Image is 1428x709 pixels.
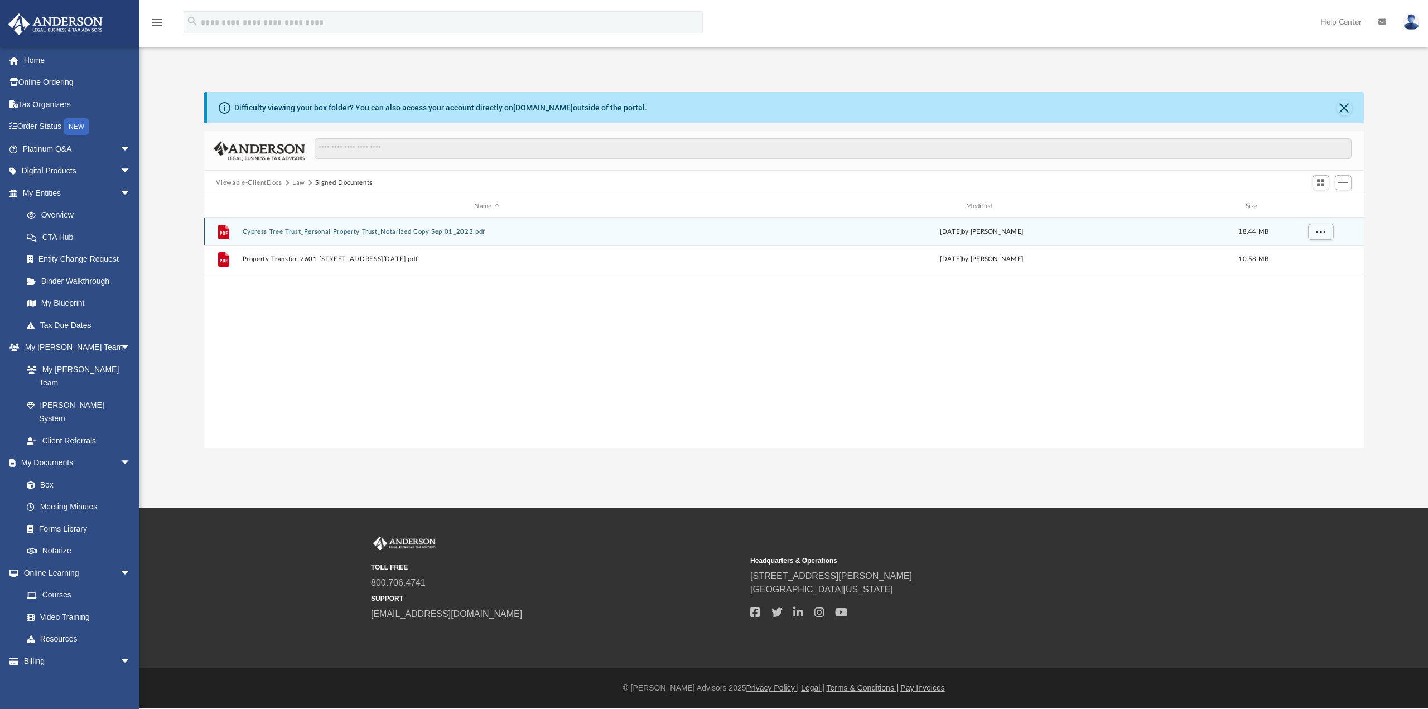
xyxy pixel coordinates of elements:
[120,562,142,585] span: arrow_drop_down
[120,650,142,673] span: arrow_drop_down
[8,49,148,71] a: Home
[120,336,142,359] span: arrow_drop_down
[8,138,148,160] a: Platinum Q&Aarrow_drop_down
[8,115,148,138] a: Order StatusNEW
[1281,201,1359,211] div: id
[8,650,148,672] a: Billingarrow_drop_down
[16,628,142,650] a: Resources
[1337,100,1352,115] button: Close
[120,452,142,475] span: arrow_drop_down
[371,536,438,551] img: Anderson Advisors Platinum Portal
[750,571,912,581] a: [STREET_ADDRESS][PERSON_NAME]
[8,182,148,204] a: My Entitiesarrow_drop_down
[292,178,305,188] button: Law
[151,21,164,29] a: menu
[16,358,137,394] a: My [PERSON_NAME] Team
[242,255,732,263] button: Property Transfer_2601 [STREET_ADDRESS][DATE].pdf
[16,496,142,518] a: Meeting Minutes
[1403,14,1420,30] img: User Pic
[737,254,1227,264] div: [DATE] by [PERSON_NAME]
[16,292,142,315] a: My Blueprint
[16,248,148,271] a: Entity Change Request
[120,138,142,161] span: arrow_drop_down
[371,594,742,604] small: SUPPORT
[801,683,824,692] a: Legal |
[8,336,142,359] a: My [PERSON_NAME] Teamarrow_drop_down
[1335,175,1352,191] button: Add
[16,314,148,336] a: Tax Due Dates
[16,394,142,430] a: [PERSON_NAME] System
[242,201,731,211] div: Name
[120,160,142,183] span: arrow_drop_down
[16,430,142,452] a: Client Referrals
[1308,224,1333,240] button: More options
[16,518,137,540] a: Forms Library
[16,474,137,496] a: Box
[16,226,148,248] a: CTA Hub
[16,584,142,606] a: Courses
[216,178,282,188] button: Viewable-ClientDocs
[315,138,1351,160] input: Search files and folders
[16,204,148,226] a: Overview
[1238,229,1268,235] span: 18.44 MB
[1231,201,1276,211] div: Size
[64,118,89,135] div: NEW
[8,93,148,115] a: Tax Organizers
[8,452,142,474] a: My Documentsarrow_drop_down
[900,683,944,692] a: Pay Invoices
[736,201,1226,211] div: Modified
[139,682,1428,694] div: © [PERSON_NAME] Advisors 2025
[234,102,647,114] div: Difficulty viewing your box folder? You can also access your account directly on outside of the p...
[242,228,732,235] button: Cypress Tree Trust_Personal Property Trust_Notarized Copy Sep 01_2023.pdf
[16,270,148,292] a: Binder Walkthrough
[1238,256,1268,262] span: 10.58 MB
[315,178,372,188] button: Signed Documents
[737,227,1227,237] div: [DATE] by [PERSON_NAME]
[513,103,573,112] a: [DOMAIN_NAME]
[371,562,742,572] small: TOLL FREE
[120,182,142,205] span: arrow_drop_down
[204,218,1364,448] div: grid
[746,683,799,692] a: Privacy Policy |
[209,201,237,211] div: id
[750,556,1122,566] small: Headquarters & Operations
[16,540,142,562] a: Notarize
[8,562,142,584] a: Online Learningarrow_drop_down
[151,16,164,29] i: menu
[371,578,426,587] a: 800.706.4741
[8,160,148,182] a: Digital Productsarrow_drop_down
[371,609,522,619] a: [EMAIL_ADDRESS][DOMAIN_NAME]
[5,13,106,35] img: Anderson Advisors Platinum Portal
[827,683,899,692] a: Terms & Conditions |
[8,71,148,94] a: Online Ordering
[186,15,199,27] i: search
[1313,175,1329,191] button: Switch to Grid View
[750,585,893,594] a: [GEOGRAPHIC_DATA][US_STATE]
[16,606,137,628] a: Video Training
